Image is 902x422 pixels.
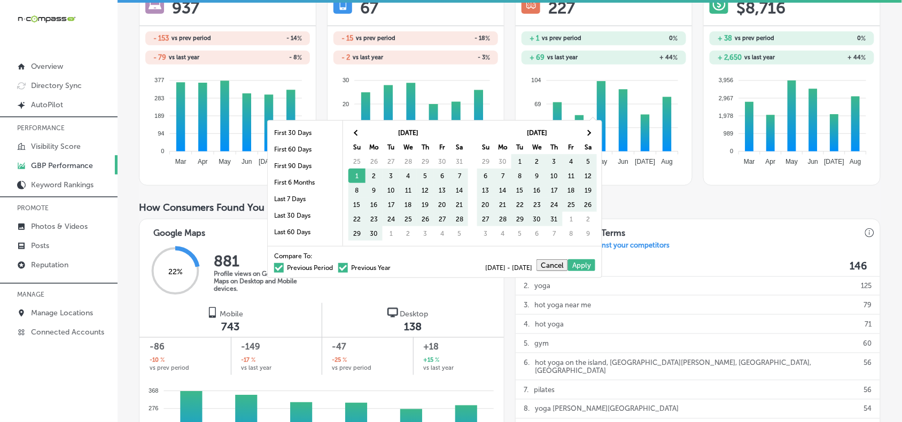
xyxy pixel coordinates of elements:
span: 138 [405,320,422,333]
tspan: May [786,158,798,166]
tspan: 0 [730,148,734,154]
span: vs prev period [172,35,211,41]
h2: + 69 [530,53,545,61]
img: logo [387,307,398,318]
td: 8 [348,183,366,197]
tspan: Mar [175,158,186,166]
tspan: Jun [808,158,818,166]
th: Mo [366,140,383,154]
th: Fr [563,140,580,154]
span: % [673,35,678,42]
tspan: 30 [343,77,349,83]
td: 15 [348,197,366,212]
h2: + 44 [792,54,866,61]
td: 7 [546,226,563,241]
td: 9 [366,183,383,197]
p: Visibility Score [31,142,81,151]
h2: 0 [604,35,678,42]
th: Tu [511,140,528,154]
td: 24 [383,212,400,226]
li: Last 90 Days [268,241,343,257]
p: Reputation [31,260,68,269]
span: % [341,356,347,365]
h2: - 3 [416,54,490,61]
p: 4 . [524,315,530,333]
p: 60 [864,334,872,353]
span: vs last year [424,365,454,371]
span: vs last year [353,54,383,60]
td: 28 [494,212,511,226]
h2: - 79 [153,53,166,61]
tspan: Jun [242,158,252,166]
tspan: 368 [149,388,158,394]
td: 5 [580,154,597,169]
span: Mobile [220,309,244,319]
td: 6 [528,226,546,241]
td: 5 [417,169,434,183]
label: Previous Period [274,265,333,271]
td: 29 [348,226,366,241]
tspan: [DATE] [259,158,279,166]
label: 146 [850,260,867,272]
td: 26 [580,197,597,212]
td: 21 [451,197,468,212]
button: Cancel [536,259,568,271]
p: Manage Locations [31,308,93,317]
tspan: 989 [724,130,733,137]
li: Last 7 Days [268,191,343,208]
span: vs prev period [356,35,395,41]
span: % [159,356,165,365]
th: We [528,140,546,154]
td: 17 [546,183,563,197]
td: 4 [494,226,511,241]
td: 12 [417,183,434,197]
p: gym [534,334,549,353]
tspan: 2,967 [719,95,734,101]
li: First 60 Days [268,141,343,158]
p: Directory Sync [31,81,82,90]
td: 10 [383,183,400,197]
th: [DATE] [366,125,451,140]
p: hot yoga on the island, [GEOGRAPHIC_DATA][PERSON_NAME], [GEOGRAPHIC_DATA], [GEOGRAPHIC_DATA] [535,353,859,380]
td: 25 [400,212,417,226]
h2: -25 [332,356,347,365]
span: % [297,54,302,61]
td: 1 [511,154,528,169]
td: 29 [511,212,528,226]
li: First 6 Months [268,174,343,191]
p: 71 [865,315,872,333]
td: 23 [528,197,546,212]
p: GBP Performance [31,161,93,170]
th: Mo [494,140,511,154]
li: Last 60 Days [268,224,343,241]
span: % [485,35,490,42]
span: vs prev period [542,35,581,41]
span: % [297,35,302,42]
td: 27 [434,212,451,226]
h2: - 153 [153,34,169,42]
td: 1 [348,169,366,183]
h2: 0 [792,35,866,42]
span: vs last year [547,54,578,60]
td: 2 [400,226,417,241]
td: 31 [451,154,468,169]
tspan: Jun [618,158,628,166]
td: 28 [400,154,417,169]
p: 79 [864,296,872,314]
td: 24 [546,197,563,212]
td: 13 [477,183,494,197]
td: 28 [451,212,468,226]
h2: - 15 [341,34,353,42]
th: Su [477,140,494,154]
tspan: 3,956 [719,77,734,83]
span: % [673,54,678,61]
td: 7 [494,169,511,183]
h2: + 38 [718,34,732,42]
h3: Google Maps [145,219,214,241]
td: 13 [434,183,451,197]
h2: - 18 [416,35,490,42]
td: 30 [434,154,451,169]
th: Tu [383,140,400,154]
span: % [861,54,866,61]
label: Previous Year [338,265,391,271]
